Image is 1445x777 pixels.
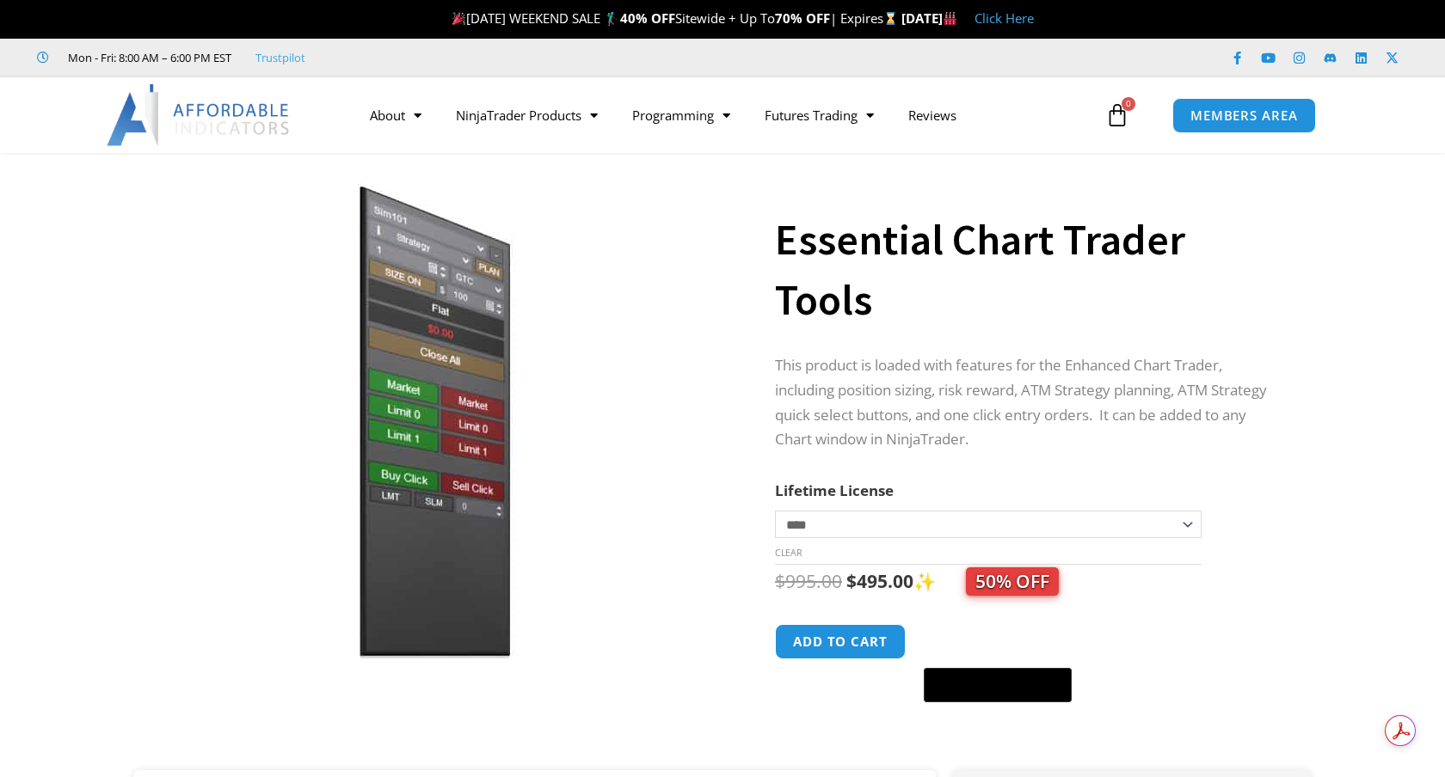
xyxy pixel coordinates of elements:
strong: 40% OFF [620,9,675,27]
a: Reviews [891,95,974,135]
a: Futures Trading [747,95,891,135]
span: $ [775,569,785,593]
bdi: 495.00 [846,569,913,593]
h1: Essential Chart Trader Tools [775,210,1277,330]
span: ✨ [913,569,1059,593]
strong: 70% OFF [775,9,830,27]
img: Essential Chart Trader Tools [158,183,711,658]
a: 0 [1079,90,1155,140]
img: 🏭 [944,12,956,25]
a: Click Here [975,9,1034,27]
img: ⌛ [884,12,897,25]
span: 50% OFF [966,567,1059,596]
iframe: Secure express checkout frame [920,621,1075,663]
img: 🎉 [452,12,465,25]
span: [DATE] WEEKEND SALE 🏌️‍♂️ Sitewide + Up To | Expires [448,9,901,27]
span: Mon - Fri: 8:00 AM – 6:00 PM EST [64,47,231,68]
nav: Menu [353,95,1101,135]
bdi: 995.00 [775,569,842,593]
a: Clear options [775,547,802,559]
a: MEMBERS AREA [1172,98,1316,133]
a: NinjaTrader Products [439,95,615,135]
button: Add to cart [775,624,906,659]
a: About [353,95,439,135]
p: This product is loaded with features for the Enhanced Chart Trader, including position sizing, ri... [775,353,1277,453]
strong: [DATE] [901,9,957,27]
span: 0 [1122,97,1135,111]
span: MEMBERS AREA [1190,109,1298,122]
button: Buy with GPay [924,668,1072,702]
label: Lifetime License [775,480,894,500]
a: Programming [615,95,747,135]
span: $ [846,569,857,593]
a: Trustpilot [255,47,305,68]
iframe: PayPal Message 1 [775,713,1277,728]
img: LogoAI | Affordable Indicators – NinjaTrader [107,84,292,146]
